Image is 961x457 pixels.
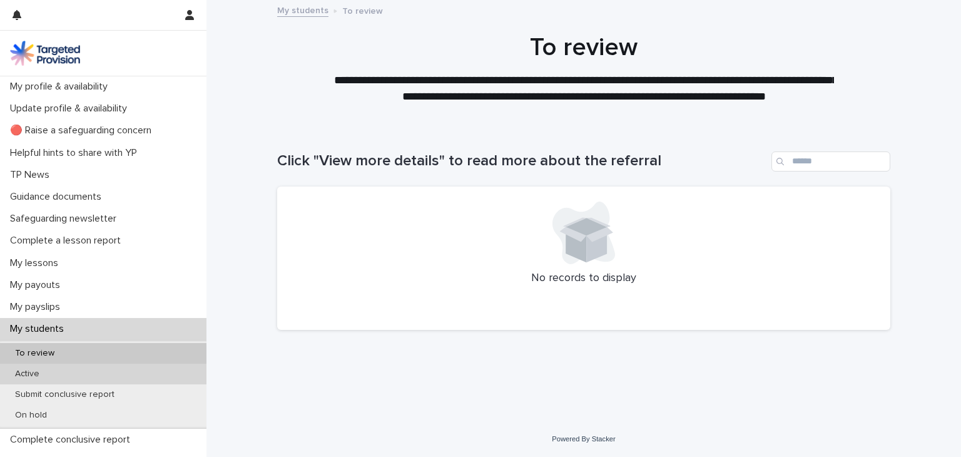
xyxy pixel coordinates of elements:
input: Search [771,151,890,172]
p: No records to display [292,272,875,285]
p: Update profile & availability [5,103,137,115]
a: Powered By Stacker [552,435,615,443]
p: My profile & availability [5,81,118,93]
p: TP News [5,169,59,181]
p: Active [5,369,49,379]
p: To review [5,348,64,359]
p: Complete a lesson report [5,235,131,247]
p: On hold [5,410,57,421]
p: Safeguarding newsletter [5,213,126,225]
p: My lessons [5,257,68,269]
p: Guidance documents [5,191,111,203]
p: Helpful hints to share with YP [5,147,147,159]
p: Submit conclusive report [5,389,125,400]
p: Complete conclusive report [5,434,140,446]
a: My students [277,3,328,17]
p: 🔴 Raise a safeguarding concern [5,125,161,136]
h1: To review [277,33,890,63]
p: My students [5,323,74,335]
p: My payslips [5,301,70,313]
img: M5nRWzHhSzIhMunXDL62 [10,41,80,66]
p: My payouts [5,279,70,291]
p: To review [342,3,383,17]
h1: Click "View more details" to read more about the referral [277,152,766,170]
